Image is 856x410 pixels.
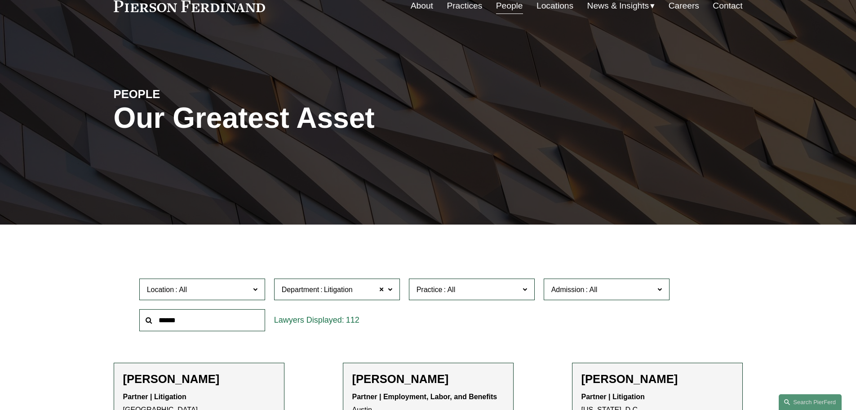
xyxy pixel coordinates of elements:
[779,394,842,410] a: Search this site
[551,286,585,293] span: Admission
[147,286,174,293] span: Location
[352,372,504,386] h2: [PERSON_NAME]
[123,372,275,386] h2: [PERSON_NAME]
[417,286,443,293] span: Practice
[346,315,359,324] span: 112
[114,87,271,101] h4: PEOPLE
[123,393,186,401] strong: Partner | Litigation
[114,102,533,135] h1: Our Greatest Asset
[282,286,319,293] span: Department
[352,393,497,401] strong: Partner | Employment, Labor, and Benefits
[324,284,353,296] span: Litigation
[581,372,733,386] h2: [PERSON_NAME]
[581,393,645,401] strong: Partner | Litigation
